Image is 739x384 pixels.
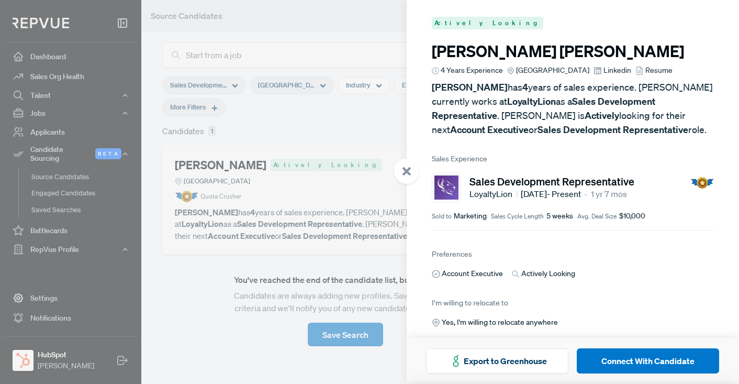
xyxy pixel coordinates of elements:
[585,109,619,122] strong: Actively
[432,81,508,93] strong: [PERSON_NAME]
[432,17,543,29] span: Actively Looking
[645,65,673,76] span: Resume
[450,124,529,136] strong: Account Executive
[432,153,714,164] span: Sales Experience
[584,188,587,200] article: •
[491,212,544,221] span: Sales Cycle Length
[538,124,688,136] strong: Sales Development Representative
[426,348,568,374] button: Export to Greenhouse
[516,65,589,76] span: [GEOGRAPHIC_DATA]
[442,317,558,328] span: Yes, I'm willing to relocate anywhere
[591,188,627,200] span: 1 yr 7 mos
[690,177,714,189] img: Quota Badge
[577,348,719,374] button: Connect With Candidate
[521,268,575,279] span: Actively Looking
[432,80,714,137] p: has years of sales experience. [PERSON_NAME] currently works at as a . [PERSON_NAME] is looking f...
[454,211,487,222] span: Marketing
[546,211,573,222] span: 5 weeks
[619,211,645,222] span: $10,000
[577,212,617,221] span: Avg. Deal Size
[469,175,634,188] h5: Sales Development Representative
[434,175,458,200] img: LoyaltyLion
[594,65,631,76] a: Linkedin
[635,65,673,76] a: Resume
[507,95,556,107] strong: LoyaltyLion
[521,188,581,200] span: [DATE] - Present
[603,65,631,76] span: Linkedin
[522,81,528,93] strong: 4
[441,65,503,76] span: 4 Years Experience
[442,268,503,279] span: Account Executive
[469,188,518,200] span: LoyaltyLion
[432,42,714,61] h3: [PERSON_NAME] [PERSON_NAME]
[432,298,508,308] span: I’m willing to relocate to
[432,249,472,259] span: Preferences
[432,212,452,221] span: Sold to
